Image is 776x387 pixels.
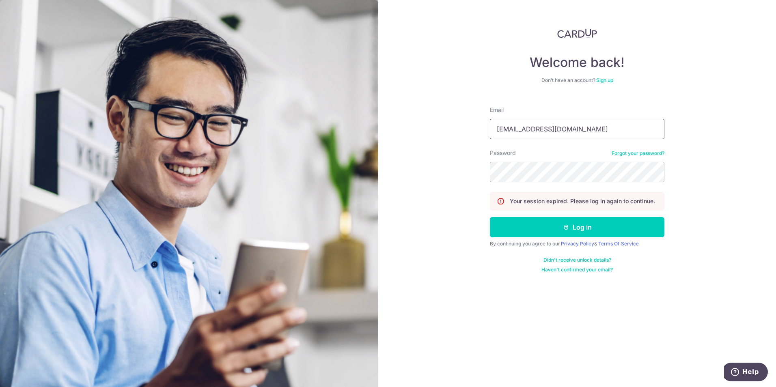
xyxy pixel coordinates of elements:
a: Forgot your password? [612,150,664,157]
iframe: Opens a widget where you can find more information [724,363,768,383]
button: Log in [490,217,664,237]
input: Enter your Email [490,119,664,139]
div: Don’t have an account? [490,77,664,84]
a: Didn't receive unlock details? [543,257,611,263]
img: CardUp Logo [557,28,597,38]
a: Privacy Policy [561,241,594,247]
a: Haven't confirmed your email? [541,267,613,273]
label: Password [490,149,516,157]
a: Sign up [596,77,613,83]
a: Terms Of Service [598,241,639,247]
label: Email [490,106,504,114]
div: By continuing you agree to our & [490,241,664,247]
p: Your session expired. Please log in again to continue. [510,197,655,205]
h4: Welcome back! [490,54,664,71]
